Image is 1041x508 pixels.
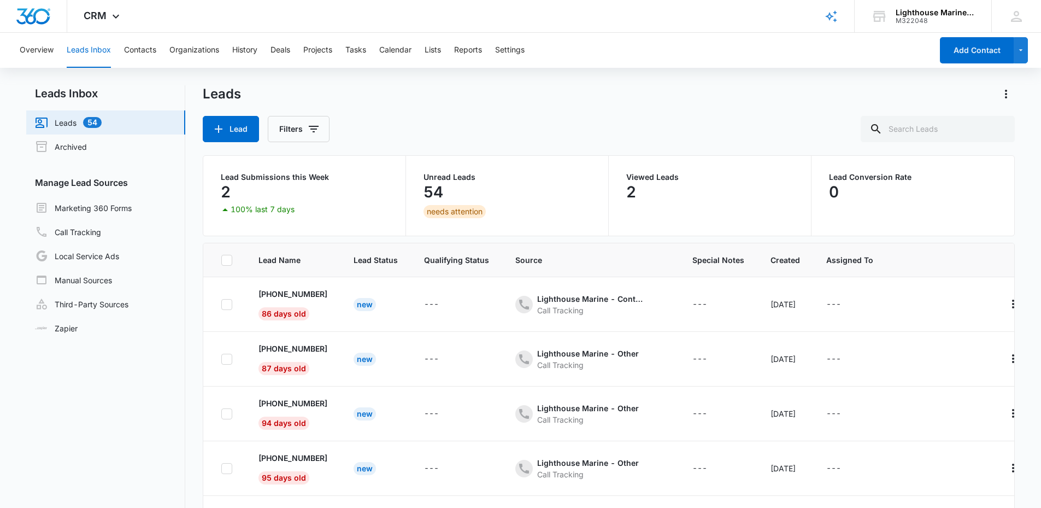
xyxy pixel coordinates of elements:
[258,452,327,464] p: [PHONE_NUMBER]
[1004,350,1022,367] button: Actions
[424,298,458,311] div: - - Select to Edit Field
[35,116,102,129] a: Leads54
[537,305,646,316] div: Call Tracking
[258,417,309,430] span: 94 days old
[454,33,482,68] button: Reports
[20,33,54,68] button: Overview
[692,298,727,311] div: - - Select to Edit Field
[826,254,873,266] span: Assigned To
[258,343,327,373] a: [PHONE_NUMBER]87 days old
[354,254,398,266] span: Lead Status
[771,353,800,365] div: [DATE]
[771,463,800,474] div: [DATE]
[354,298,376,311] div: New
[354,353,376,366] div: New
[692,353,707,366] div: ---
[515,254,666,266] span: Source
[203,116,259,142] button: Lead
[829,183,839,201] p: 0
[35,323,78,334] a: Zapier
[424,205,486,218] div: needs attention
[896,17,975,25] div: account id
[537,414,639,425] div: Call Tracking
[258,362,309,375] span: 87 days old
[231,206,295,213] p: 100% last 7 days
[424,353,439,366] div: ---
[771,299,800,310] div: [DATE]
[515,457,658,480] div: - - Select to Edit Field
[537,348,639,359] div: Lighthouse Marine - Other
[345,33,366,68] button: Tasks
[424,407,439,421] div: ---
[379,33,411,68] button: Calendar
[1004,459,1022,477] button: Actions
[515,348,658,371] div: - - Select to Edit Field
[424,407,458,421] div: - - Select to Edit Field
[692,254,744,266] span: Special Notes
[826,407,861,421] div: - - Select to Edit Field
[626,183,636,201] p: 2
[258,288,327,300] p: [PHONE_NUMBER]
[826,298,861,311] div: - - Select to Edit Field
[35,297,128,311] a: Third-Party Sources
[67,33,111,68] button: Leads Inbox
[35,225,101,238] a: Call Tracking
[221,173,388,181] p: Lead Submissions this Week
[692,462,727,475] div: - - Select to Edit Field
[354,407,376,421] div: New
[203,86,241,102] h1: Leads
[232,33,257,68] button: History
[771,408,800,419] div: [DATE]
[515,402,658,425] div: - - Select to Edit Field
[537,402,639,414] div: Lighthouse Marine - Other
[303,33,332,68] button: Projects
[826,353,841,366] div: ---
[424,173,591,181] p: Unread Leads
[84,10,107,21] span: CRM
[1004,405,1022,422] button: Actions
[537,293,646,305] div: Lighthouse Marine - Content
[258,343,327,354] p: [PHONE_NUMBER]
[221,183,231,201] p: 2
[258,452,327,482] a: [PHONE_NUMBER]95 days old
[35,249,119,262] a: Local Service Ads
[537,359,639,371] div: Call Tracking
[354,409,376,418] a: New
[692,407,727,421] div: - - Select to Edit Field
[26,85,185,102] h2: Leads Inbox
[354,462,376,475] div: New
[425,33,441,68] button: Lists
[1004,295,1022,313] button: Actions
[997,85,1015,103] button: Actions
[537,469,639,480] div: Call Tracking
[771,254,800,266] span: Created
[826,298,841,311] div: ---
[124,33,156,68] button: Contacts
[424,298,439,311] div: ---
[424,183,443,201] p: 54
[829,173,997,181] p: Lead Conversion Rate
[258,398,327,409] p: [PHONE_NUMBER]
[35,201,132,214] a: Marketing 360 Forms
[692,462,707,475] div: ---
[826,353,861,366] div: - - Select to Edit Field
[270,33,290,68] button: Deals
[424,462,458,475] div: - - Select to Edit Field
[354,300,376,309] a: New
[515,293,666,316] div: - - Select to Edit Field
[896,8,975,17] div: account name
[258,254,327,266] span: Lead Name
[826,462,841,475] div: ---
[692,298,707,311] div: ---
[258,288,327,318] a: [PHONE_NUMBER]86 days old
[354,354,376,364] a: New
[537,457,639,469] div: Lighthouse Marine - Other
[424,462,439,475] div: ---
[495,33,525,68] button: Settings
[26,176,185,189] h3: Manage Lead Sources
[354,464,376,473] a: New
[692,353,727,366] div: - - Select to Edit Field
[692,407,707,421] div: ---
[861,116,1015,142] input: Search Leads
[268,116,330,142] button: Filters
